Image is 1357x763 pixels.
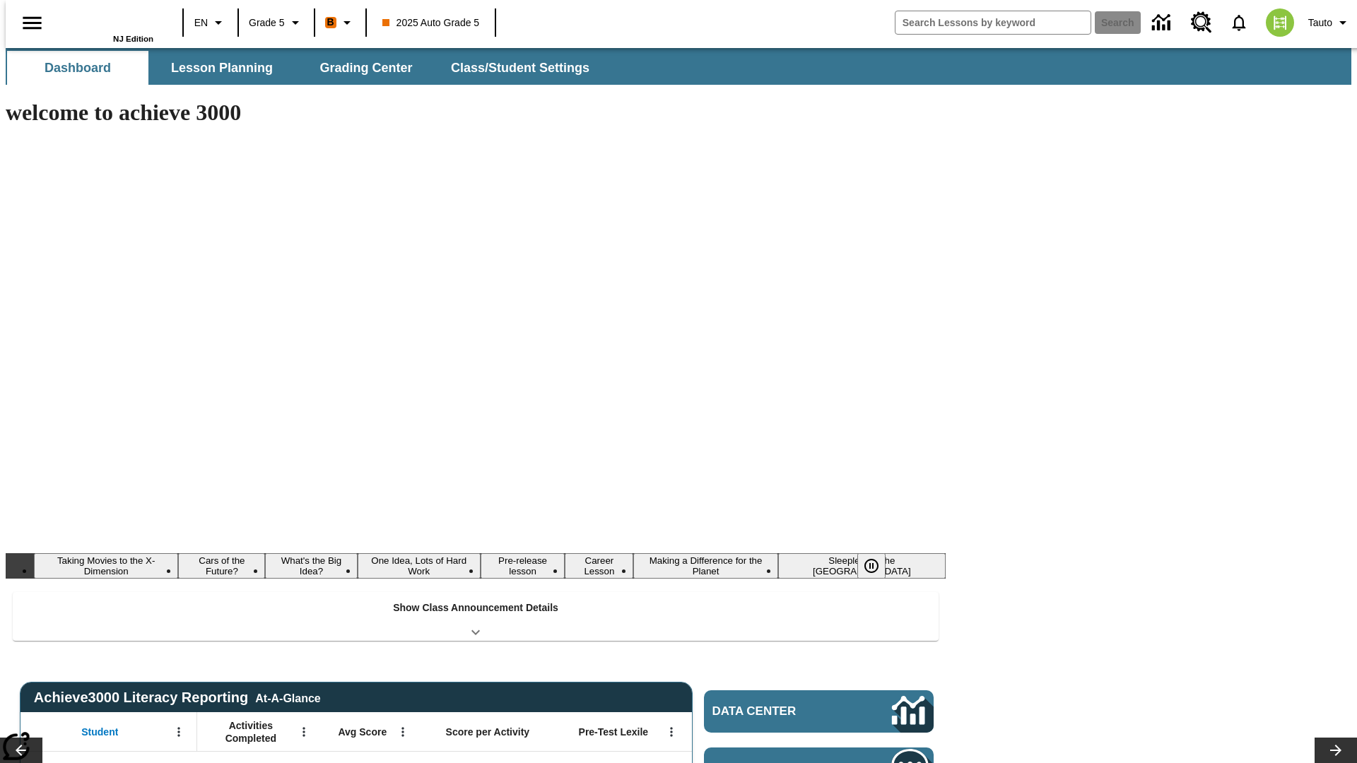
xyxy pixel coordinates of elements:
button: Slide 7 Making a Difference for the Planet [633,553,777,579]
button: Slide 4 One Idea, Lots of Hard Work [358,553,481,579]
span: 2025 Auto Grade 5 [382,16,480,30]
button: Slide 6 Career Lesson [565,553,633,579]
button: Pause [857,553,886,579]
span: EN [194,16,208,30]
span: Class/Student Settings [451,60,589,76]
a: Notifications [1221,4,1257,41]
button: Open side menu [11,2,53,44]
button: Slide 5 Pre-release lesson [481,553,565,579]
span: Grading Center [319,60,412,76]
div: SubNavbar [6,51,602,85]
span: Avg Score [338,726,387,738]
button: Lesson Planning [151,51,293,85]
button: Grading Center [295,51,437,85]
span: Achieve3000 Literacy Reporting [34,690,321,706]
span: NJ Edition [113,35,153,43]
button: Slide 3 What's the Big Idea? [265,553,357,579]
button: Open Menu [392,721,413,743]
span: Lesson Planning [171,60,273,76]
button: Slide 8 Sleepless in the Animal Kingdom [778,553,946,579]
button: Boost Class color is orange. Change class color [319,10,361,35]
button: Slide 1 Taking Movies to the X-Dimension [34,553,178,579]
span: Score per Activity [446,726,530,738]
button: Profile/Settings [1303,10,1357,35]
div: Pause [857,553,900,579]
button: Grade: Grade 5, Select a grade [243,10,310,35]
h1: welcome to achieve 3000 [6,100,946,126]
span: Dashboard [45,60,111,76]
a: Data Center [704,690,934,733]
button: Language: EN, Select a language [188,10,233,35]
button: Class/Student Settings [440,51,601,85]
a: Home [61,6,153,35]
div: Home [61,5,153,43]
div: Show Class Announcement Details [13,592,939,641]
input: search field [895,11,1091,34]
span: Pre-Test Lexile [579,726,649,738]
span: Activities Completed [204,719,298,745]
span: Data Center [712,704,845,718]
button: Lesson carousel, Next [1315,738,1357,763]
p: Show Class Announcement Details [393,601,558,615]
button: Open Menu [168,721,189,743]
div: At-A-Glance [255,690,320,705]
span: Student [81,726,118,738]
span: B [327,13,334,31]
span: Tauto [1308,16,1332,30]
button: Dashboard [7,51,148,85]
button: Open Menu [293,721,315,743]
span: Grade 5 [249,16,285,30]
img: avatar image [1266,8,1294,37]
a: Resource Center, Will open in new tab [1182,4,1221,42]
div: SubNavbar [6,48,1351,85]
button: Open Menu [661,721,682,743]
button: Select a new avatar [1257,4,1303,41]
button: Slide 2 Cars of the Future? [178,553,265,579]
a: Data Center [1144,4,1182,42]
